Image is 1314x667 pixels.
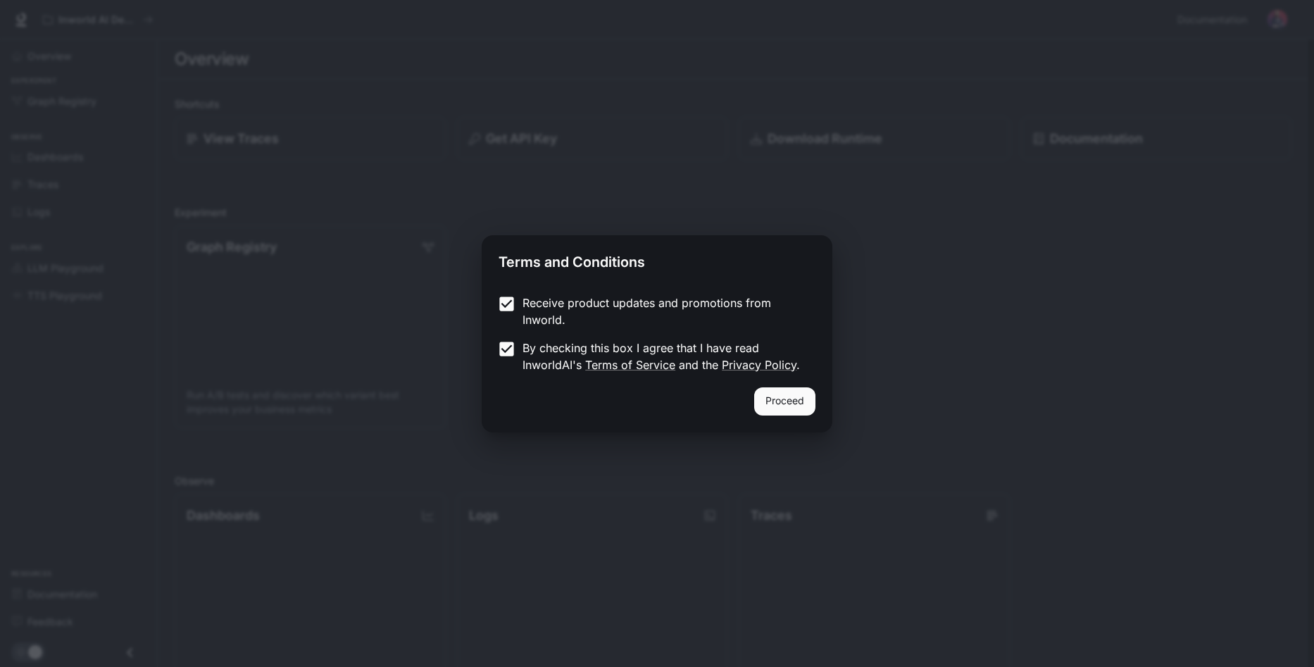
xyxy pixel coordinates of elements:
button: Proceed [754,387,815,416]
h2: Terms and Conditions [482,235,832,283]
a: Terms of Service [585,358,675,372]
p: By checking this box I agree that I have read InworldAI's and the . [523,339,804,373]
p: Receive product updates and promotions from Inworld. [523,294,804,328]
a: Privacy Policy [722,358,796,372]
